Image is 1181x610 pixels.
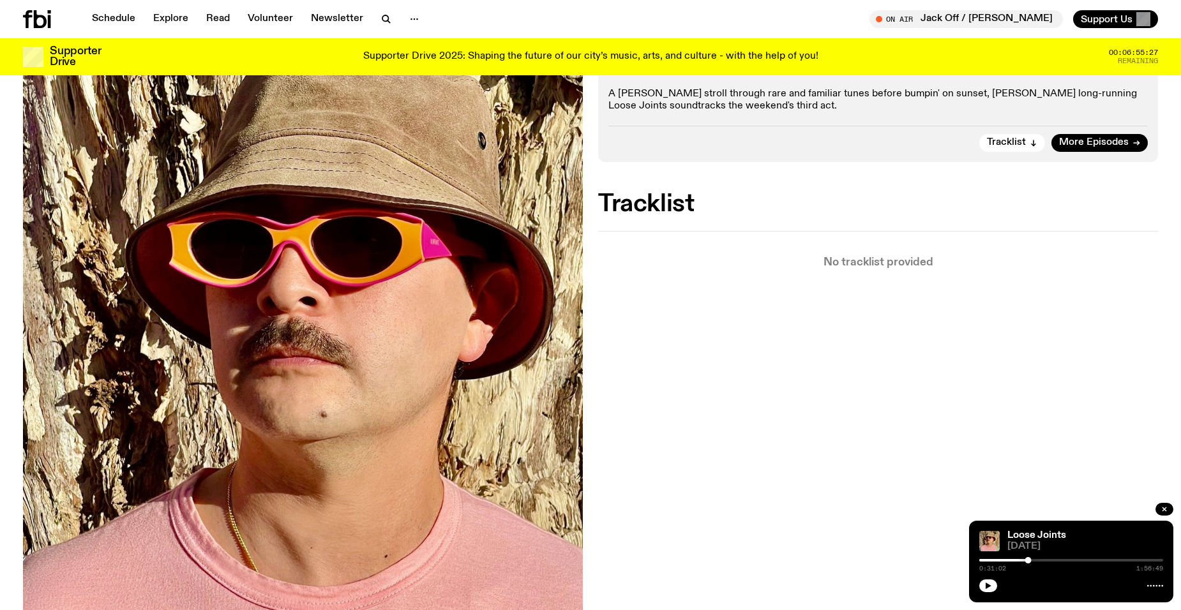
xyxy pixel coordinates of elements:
[240,10,301,28] a: Volunteer
[1081,13,1132,25] span: Support Us
[598,257,1158,268] p: No tracklist provided
[979,565,1006,572] span: 0:31:02
[608,88,1148,112] p: A [PERSON_NAME] stroll through rare and familiar tunes before bumpin' on sunset, [PERSON_NAME] lo...
[1118,57,1158,64] span: Remaining
[363,51,818,63] p: Supporter Drive 2025: Shaping the future of our city’s music, arts, and culture - with the help o...
[1059,138,1129,147] span: More Episodes
[50,46,101,68] h3: Supporter Drive
[869,10,1063,28] button: On AirJack Off / [PERSON_NAME]
[84,10,143,28] a: Schedule
[1007,542,1163,551] span: [DATE]
[1007,530,1066,540] a: Loose Joints
[979,134,1045,152] button: Tracklist
[979,531,1000,551] img: Tyson stands in front of a paperbark tree wearing orange sunglasses, a suede bucket hat and a pin...
[1109,49,1158,56] span: 00:06:55:27
[598,193,1158,216] h2: Tracklist
[199,10,237,28] a: Read
[1051,134,1148,152] a: More Episodes
[1073,10,1158,28] button: Support Us
[1136,565,1163,572] span: 1:56:49
[987,138,1026,147] span: Tracklist
[146,10,196,28] a: Explore
[303,10,371,28] a: Newsletter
